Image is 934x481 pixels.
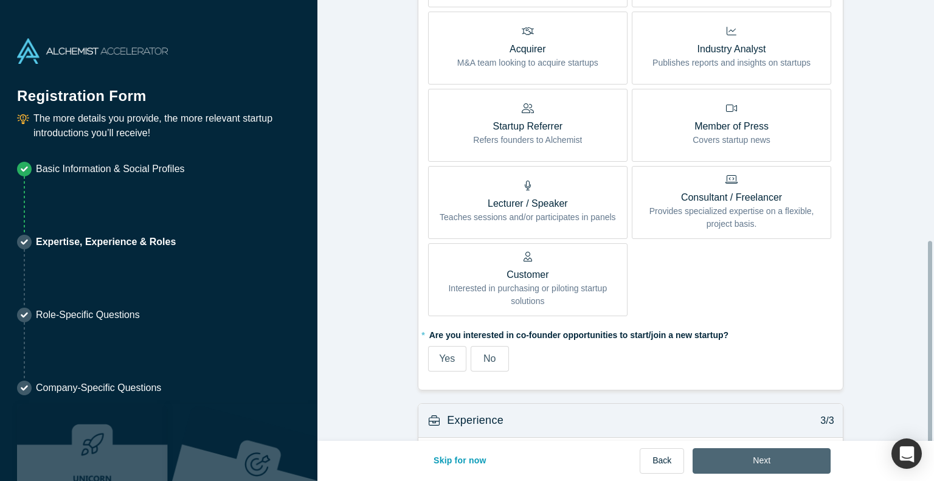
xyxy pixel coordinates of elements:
p: Provides specialized expertise on a flexible, project basis. [641,205,822,230]
h3: Experience [447,412,503,429]
img: Alchemist Accelerator Logo [17,38,168,64]
span: Yes [439,353,455,364]
p: Industry Analyst [652,42,811,57]
p: Basic Information & Social Profiles [36,162,185,176]
span: No [483,353,496,364]
p: Consultant / Freelancer [641,190,822,205]
button: Back [640,448,684,474]
p: Customer [437,268,618,282]
p: Role-Specific Questions [36,308,140,322]
h1: Registration Form [17,72,300,107]
p: Teaches sessions and/or participates in panels [440,211,616,224]
button: Skip for now [421,448,499,474]
label: Are you interested in co-founder opportunities to start/join a new startup? [428,325,833,342]
p: Interested in purchasing or piloting startup solutions [437,282,618,308]
p: Member of Press [693,119,770,134]
p: Lecturer / Speaker [440,196,616,211]
p: Publishes reports and insights on startups [652,57,811,69]
p: 3/3 [814,414,834,428]
p: Acquirer [457,42,598,57]
p: Refers founders to Alchemist [473,134,582,147]
p: Expertise, Experience & Roles [36,235,176,249]
p: Startup Referrer [473,119,582,134]
p: Company-Specific Questions [36,381,161,395]
button: Next [693,448,831,474]
p: M&A team looking to acquire startups [457,57,598,69]
p: The more details you provide, the more relevant startup introductions you’ll receive! [33,111,300,140]
p: Covers startup news [693,134,770,147]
